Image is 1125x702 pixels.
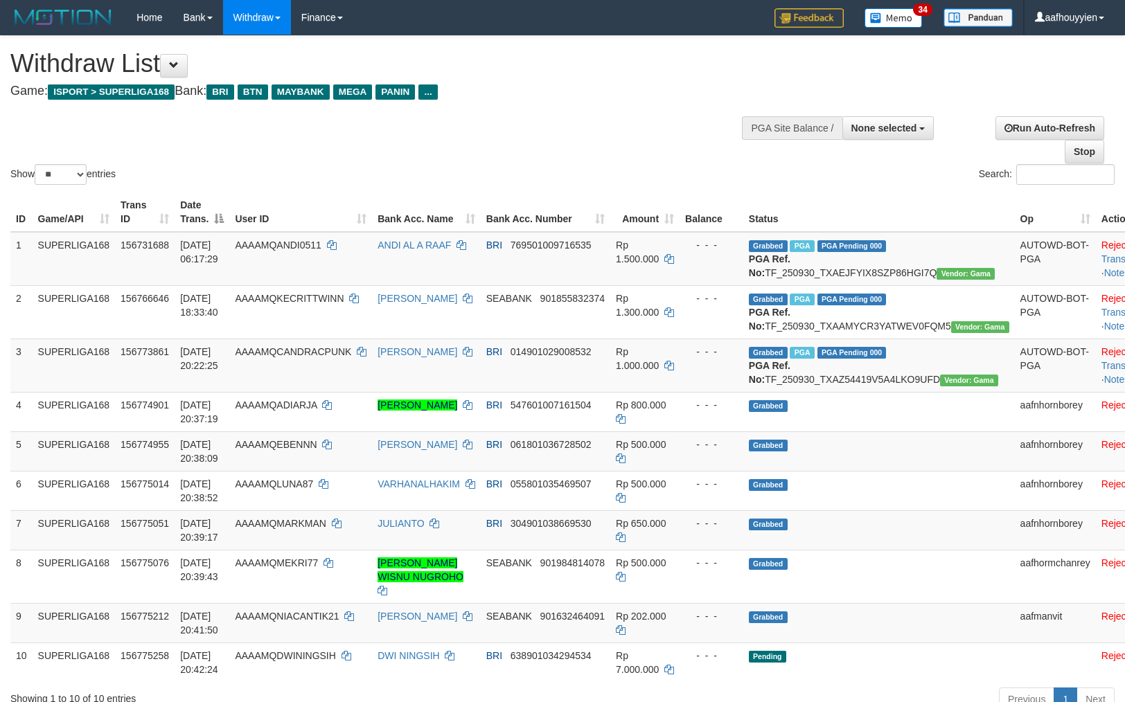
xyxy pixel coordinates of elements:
[272,84,330,100] span: MAYBANK
[235,557,318,568] span: AAAAMQMEKRI77
[1015,550,1096,603] td: aafhormchanrey
[33,392,116,431] td: SUPERLIGA168
[121,293,169,304] span: 156766646
[486,650,502,661] span: BRI
[1015,392,1096,431] td: aafnhornborey
[749,307,790,332] b: PGA Ref. No:
[486,611,532,622] span: SEABANK
[481,192,610,232] th: Bank Acc. Number: activate to sort column ascending
[10,642,33,682] td: 10
[1016,164,1115,185] input: Search:
[540,557,605,568] span: Copy 901984814078 to clipboard
[378,478,460,489] a: VARHANALHAKIM
[610,192,680,232] th: Amount: activate to sort column ascending
[749,519,788,530] span: Grabbed
[685,516,738,530] div: - - -
[749,651,786,663] span: Pending
[742,116,842,140] div: PGA Site Balance /
[10,7,116,28] img: MOTION_logo.png
[229,192,372,232] th: User ID: activate to sort column ascending
[10,510,33,550] td: 7
[10,339,33,392] td: 3
[33,642,116,682] td: SUPERLIGA168
[616,439,666,450] span: Rp 500.000
[1015,510,1096,550] td: aafnhornborey
[378,399,457,411] a: [PERSON_NAME]
[10,84,736,98] h4: Game: Bank:
[1104,267,1125,278] a: Note
[486,293,532,304] span: SEABANK
[378,293,457,304] a: [PERSON_NAME]
[743,192,1015,232] th: Status
[511,240,592,251] span: Copy 769501009716535 to clipboard
[121,346,169,357] span: 156773861
[33,339,116,392] td: SUPERLIGA168
[1065,140,1104,163] a: Stop
[378,518,424,529] a: JULIANTO
[180,650,218,675] span: [DATE] 20:42:24
[790,240,814,252] span: Marked by aafromsomean
[1015,192,1096,232] th: Op: activate to sort column ascending
[121,399,169,411] span: 156774901
[378,240,451,251] a: ANDI AL A RAAF
[979,164,1115,185] label: Search:
[685,345,738,359] div: - - -
[851,123,917,134] span: None selected
[235,518,326,529] span: AAAAMQMARKMAN
[10,431,33,471] td: 5
[1015,285,1096,339] td: AUTOWD-BOT-PGA
[511,346,592,357] span: Copy 014901029008532 to clipboard
[944,8,1013,27] img: panduan.png
[33,550,116,603] td: SUPERLIGA168
[486,439,502,450] span: BRI
[511,399,592,411] span: Copy 547601007161504 to clipboard
[10,164,116,185] label: Show entries
[180,439,218,464] span: [DATE] 20:38:09
[10,232,33,286] td: 1
[685,398,738,412] div: - - -
[749,400,788,412] span: Grabbed
[486,240,502,251] span: BRI
[685,438,738,451] div: - - -
[817,347,887,359] span: PGA Pending
[685,649,738,663] div: - - -
[10,550,33,603] td: 8
[235,478,313,489] span: AAAAMQLUNA87
[180,518,218,543] span: [DATE] 20:39:17
[48,84,175,100] span: ISPORT > SUPERLIGA168
[616,557,666,568] span: Rp 500.000
[180,346,218,371] span: [DATE] 20:22:25
[1015,339,1096,392] td: AUTOWD-BOT-PGA
[10,285,33,339] td: 2
[749,440,788,451] span: Grabbed
[817,240,887,252] span: PGA Pending
[940,375,998,386] span: Vendor URL: https://trx31.1velocity.biz
[616,650,659,675] span: Rp 7.000.000
[378,611,457,622] a: [PERSON_NAME]
[743,232,1015,286] td: TF_250930_TXAEJFYIX8SZP86HGI7Q
[180,399,218,424] span: [DATE] 20:37:19
[865,8,923,28] img: Button%20Memo.svg
[206,84,233,100] span: BRI
[1104,374,1125,385] a: Note
[951,321,1009,333] span: Vendor URL: https://trx31.1velocity.biz
[378,650,439,661] a: DWI NINGSIH
[616,293,659,318] span: Rp 1.300.000
[749,253,790,278] b: PGA Ref. No:
[121,518,169,529] span: 156775051
[33,431,116,471] td: SUPERLIGA168
[616,240,659,264] span: Rp 1.500.000
[817,294,887,305] span: PGA Pending
[235,650,335,661] span: AAAAMQDWININGSIH
[180,557,218,582] span: [DATE] 20:39:43
[180,611,218,636] span: [DATE] 20:41:50
[540,611,605,622] span: Copy 901632464091 to clipboard
[235,399,317,411] span: AAAAMQADIARJA
[749,558,788,570] span: Grabbed
[121,611,169,622] span: 156775212
[616,611,666,622] span: Rp 202.000
[685,238,738,252] div: - - -
[33,285,116,339] td: SUPERLIGA168
[749,611,788,623] span: Grabbed
[743,339,1015,392] td: TF_250930_TXAZ54419V5A4LKO9UFD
